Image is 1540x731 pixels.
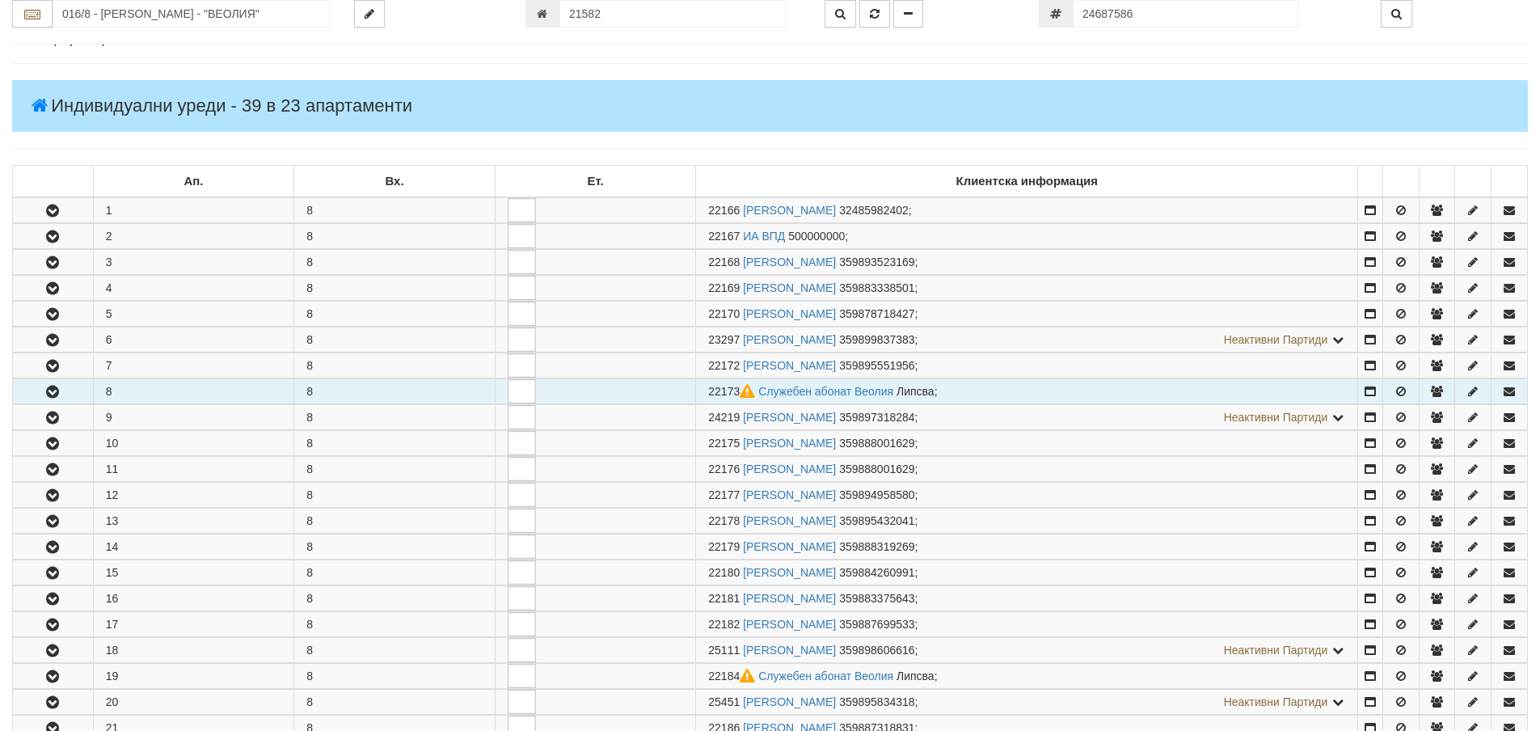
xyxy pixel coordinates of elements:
[93,664,294,689] td: 19
[1224,644,1328,657] span: Неактивни Партиди
[696,457,1358,482] td: ;
[294,405,496,430] td: 8
[743,695,836,708] a: [PERSON_NAME]
[758,670,893,682] a: Служебен абонат Веолия
[696,535,1358,560] td: ;
[839,514,914,527] span: 359895432041
[696,276,1358,301] td: ;
[743,463,836,475] a: [PERSON_NAME]
[294,560,496,585] td: 8
[839,488,914,501] span: 359894958580
[588,175,604,188] b: Ет.
[1224,333,1328,346] span: Неактивни Партиди
[93,250,294,275] td: 3
[93,457,294,482] td: 11
[294,250,496,275] td: 8
[93,224,294,249] td: 2
[696,560,1358,585] td: ;
[897,385,935,398] span: Липсва
[294,327,496,353] td: 8
[294,353,496,378] td: 8
[708,307,740,320] span: Партида №
[743,230,785,243] a: ИА ВПД
[743,411,836,424] a: [PERSON_NAME]
[294,638,496,663] td: 8
[839,359,914,372] span: 359895551956
[708,670,758,682] span: Партида №
[743,256,836,268] a: [PERSON_NAME]
[839,644,914,657] span: 359898606616
[696,224,1358,249] td: ;
[294,483,496,508] td: 8
[13,166,94,198] td: : No sort applied, sorting is disabled
[93,560,294,585] td: 15
[743,281,836,294] a: [PERSON_NAME]
[758,385,893,398] a: Служебен абонат Веолия
[708,256,740,268] span: Партида №
[1455,166,1491,198] td: : No sort applied, sorting is disabled
[696,638,1358,663] td: ;
[839,333,914,346] span: 359899837383
[93,353,294,378] td: 7
[12,80,1528,132] h4: Индивидуални уреди - 39 в 23 апартаменти
[708,618,740,631] span: Партида №
[839,411,914,424] span: 359897318284
[294,431,496,456] td: 8
[788,230,845,243] span: 500000000
[696,431,1358,456] td: ;
[93,405,294,430] td: 9
[696,379,1358,404] td: ;
[708,695,740,708] span: Партида №
[1224,695,1328,708] span: Неактивни Партиди
[708,488,740,501] span: Партида №
[696,664,1358,689] td: ;
[839,695,914,708] span: 359895834318
[294,586,496,611] td: 8
[743,592,836,605] a: [PERSON_NAME]
[294,457,496,482] td: 8
[184,175,204,188] b: Ап.
[743,359,836,372] a: [PERSON_NAME]
[708,566,740,579] span: Партида №
[294,379,496,404] td: 8
[839,307,914,320] span: 359878718427
[696,405,1358,430] td: ;
[839,256,914,268] span: 359893523169
[294,302,496,327] td: 8
[93,197,294,223] td: 1
[495,166,696,198] td: Ет.: No sort applied, sorting is disabled
[93,327,294,353] td: 6
[696,483,1358,508] td: ;
[294,664,496,689] td: 8
[743,566,836,579] a: [PERSON_NAME]
[743,307,836,320] a: [PERSON_NAME]
[839,618,914,631] span: 359887699533
[696,353,1358,378] td: ;
[696,302,1358,327] td: ;
[386,175,404,188] b: Вх.
[743,204,836,217] a: [PERSON_NAME]
[708,514,740,527] span: Партида №
[294,535,496,560] td: 8
[294,509,496,534] td: 8
[294,224,496,249] td: 8
[839,566,914,579] span: 359884260991
[708,592,740,605] span: Партида №
[708,204,740,217] span: Партида №
[93,586,294,611] td: 16
[839,281,914,294] span: 359883338501
[743,540,836,553] a: [PERSON_NAME]
[294,612,496,637] td: 8
[696,197,1358,223] td: ;
[839,463,914,475] span: 359888001629
[743,644,836,657] a: [PERSON_NAME]
[839,540,914,553] span: 359888319269
[93,483,294,508] td: 12
[93,535,294,560] td: 14
[93,166,294,198] td: Ап.: No sort applied, sorting is disabled
[93,509,294,534] td: 13
[696,250,1358,275] td: ;
[743,488,836,501] a: [PERSON_NAME]
[1382,166,1419,198] td: : No sort applied, sorting is disabled
[743,437,836,450] a: [PERSON_NAME]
